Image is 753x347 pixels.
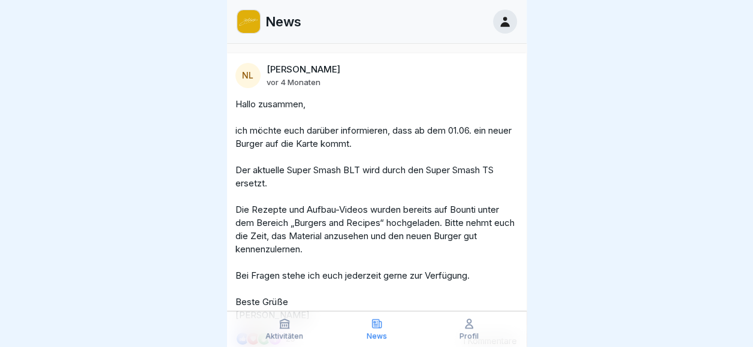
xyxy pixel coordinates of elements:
[267,77,320,87] p: vor 4 Monaten
[235,98,518,322] p: Hallo zusammen, ich möchte euch darüber informieren, dass ab dem 01.06. ein neuer Burger auf die ...
[265,14,301,29] p: News
[265,332,303,340] p: Aktivitäten
[267,64,340,75] p: [PERSON_NAME]
[459,332,479,340] p: Profil
[237,10,260,33] img: ebmwi866ydgloau9wqyjvut2.png
[367,332,387,340] p: News
[235,63,261,88] div: NL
